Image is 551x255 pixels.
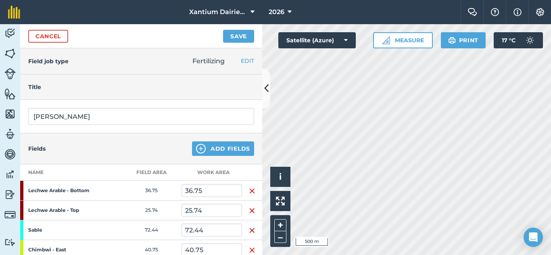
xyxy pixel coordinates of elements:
img: svg+xml;base64,PHN2ZyB4bWxucz0iaHR0cDovL3d3dy53My5vcmcvMjAwMC9zdmciIHdpZHRoPSIxNiIgaGVpZ2h0PSIyNC... [249,226,255,235]
button: Measure [373,32,433,48]
td: 72.44 [121,220,182,240]
img: Ruler icon [382,36,390,44]
img: svg+xml;base64,PD94bWwgdmVyc2lvbj0iMS4wIiBlbmNvZGluZz0idXRmLTgiPz4KPCEtLSBHZW5lcmF0b3I6IEFkb2JlIE... [4,238,16,246]
img: fieldmargin Logo [8,6,20,19]
strong: Lechwe Arable - Bottom [28,187,91,194]
strong: Lechwe Arable - Top [28,207,91,214]
img: Two speech bubbles overlapping with the left bubble in the forefront [468,8,477,16]
img: svg+xml;base64,PHN2ZyB4bWxucz0iaHR0cDovL3d3dy53My5vcmcvMjAwMC9zdmciIHdpZHRoPSIxNiIgaGVpZ2h0PSIyNC... [249,206,255,216]
button: EDIT [241,56,254,65]
img: Four arrows, one pointing top left, one top right, one bottom right and the last bottom left [276,197,285,205]
button: + [274,219,286,231]
img: svg+xml;base64,PD94bWwgdmVyc2lvbj0iMS4wIiBlbmNvZGluZz0idXRmLTgiPz4KPCEtLSBHZW5lcmF0b3I6IEFkb2JlIE... [4,128,16,140]
img: svg+xml;base64,PHN2ZyB4bWxucz0iaHR0cDovL3d3dy53My5vcmcvMjAwMC9zdmciIHdpZHRoPSIxNyIgaGVpZ2h0PSIxNy... [513,7,522,17]
img: svg+xml;base64,PHN2ZyB4bWxucz0iaHR0cDovL3d3dy53My5vcmcvMjAwMC9zdmciIHdpZHRoPSI1NiIgaGVpZ2h0PSI2MC... [4,108,16,120]
td: 25.74 [121,201,182,220]
input: What needs doing? [28,108,254,125]
strong: Sable [28,227,91,233]
button: Print [441,32,486,48]
button: – [274,231,286,243]
img: svg+xml;base64,PD94bWwgdmVyc2lvbj0iMS4wIiBlbmNvZGluZz0idXRmLTgiPz4KPCEtLSBHZW5lcmF0b3I6IEFkb2JlIE... [4,27,16,39]
th: Name [20,164,121,181]
img: A question mark icon [490,8,500,16]
img: A cog icon [535,8,545,16]
button: Satellite (Azure) [278,32,356,48]
h4: Fields [28,144,46,153]
img: svg+xml;base64,PD94bWwgdmVyc2lvbj0iMS4wIiBlbmNvZGluZz0idXRmLTgiPz4KPCEtLSBHZW5lcmF0b3I6IEFkb2JlIE... [4,209,16,220]
button: 17 °C [494,32,543,48]
img: svg+xml;base64,PHN2ZyB4bWxucz0iaHR0cDovL3d3dy53My5vcmcvMjAwMC9zdmciIHdpZHRoPSI1NiIgaGVpZ2h0PSI2MC... [4,88,16,100]
span: 17 ° C [502,32,516,48]
button: i [270,167,290,187]
button: Save [223,30,254,43]
img: svg+xml;base64,PD94bWwgdmVyc2lvbj0iMS4wIiBlbmNvZGluZz0idXRmLTgiPz4KPCEtLSBHZW5lcmF0b3I6IEFkb2JlIE... [4,68,16,79]
img: svg+xml;base64,PHN2ZyB4bWxucz0iaHR0cDovL3d3dy53My5vcmcvMjAwMC9zdmciIHdpZHRoPSIxNiIgaGVpZ2h0PSIyNC... [249,186,255,196]
span: Xantium Dairies [GEOGRAPHIC_DATA] [189,7,247,17]
img: svg+xml;base64,PHN2ZyB4bWxucz0iaHR0cDovL3d3dy53My5vcmcvMjAwMC9zdmciIHdpZHRoPSI1NiIgaGVpZ2h0PSI2MC... [4,48,16,60]
img: svg+xml;base64,PD94bWwgdmVyc2lvbj0iMS4wIiBlbmNvZGluZz0idXRmLTgiPz4KPCEtLSBHZW5lcmF0b3I6IEFkb2JlIE... [4,168,16,180]
th: Work area [182,164,242,181]
span: i [279,172,282,182]
img: svg+xml;base64,PD94bWwgdmVyc2lvbj0iMS4wIiBlbmNvZGluZz0idXRmLTgiPz4KPCEtLSBHZW5lcmF0b3I6IEFkb2JlIE... [4,148,16,160]
a: Cancel [28,30,68,43]
img: svg+xml;base64,PHN2ZyB4bWxucz0iaHR0cDovL3d3dy53My5vcmcvMjAwMC9zdmciIHdpZHRoPSIxNiIgaGVpZ2h0PSIyNC... [249,245,255,255]
h4: Title [28,83,254,91]
img: svg+xml;base64,PHN2ZyB4bWxucz0iaHR0cDovL3d3dy53My5vcmcvMjAwMC9zdmciIHdpZHRoPSIxOSIgaGVpZ2h0PSIyNC... [448,35,456,45]
h4: Field job type [28,57,69,66]
img: svg+xml;base64,PD94bWwgdmVyc2lvbj0iMS4wIiBlbmNvZGluZz0idXRmLTgiPz4KPCEtLSBHZW5lcmF0b3I6IEFkb2JlIE... [522,32,538,48]
img: svg+xml;base64,PHN2ZyB4bWxucz0iaHR0cDovL3d3dy53My5vcmcvMjAwMC9zdmciIHdpZHRoPSIxNCIgaGVpZ2h0PSIyNC... [196,144,206,153]
img: svg+xml;base64,PD94bWwgdmVyc2lvbj0iMS4wIiBlbmNvZGluZz0idXRmLTgiPz4KPCEtLSBHZW5lcmF0b3I6IEFkb2JlIE... [4,189,16,201]
td: 36.75 [121,181,182,201]
span: 2026 [269,7,284,17]
strong: Chimbwi - East [28,247,91,253]
span: Fertilizing [192,57,225,65]
div: Open Intercom Messenger [524,228,543,247]
th: Field Area [121,164,182,181]
button: Add Fields [192,141,254,156]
